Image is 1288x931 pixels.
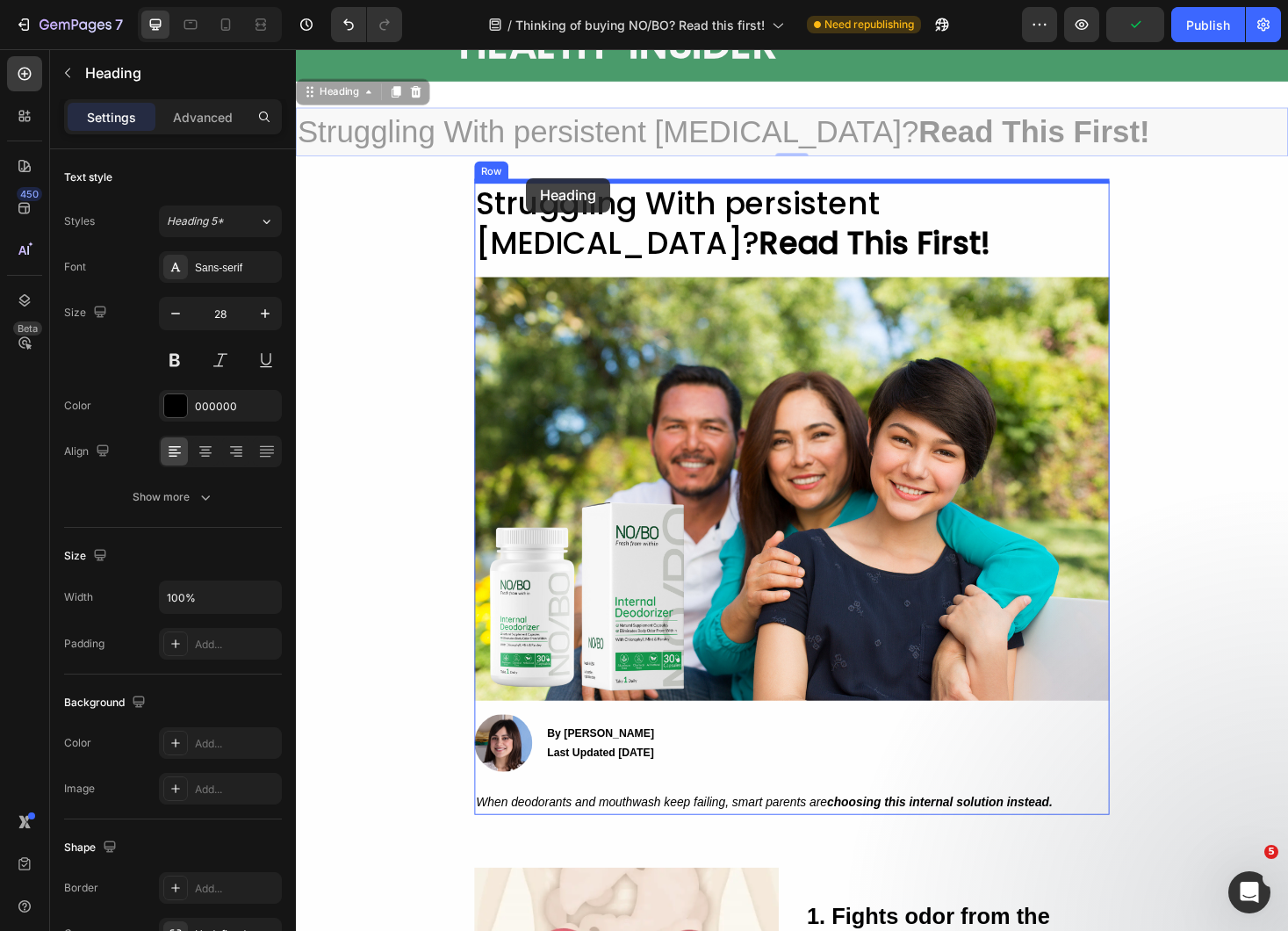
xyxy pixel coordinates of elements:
[195,637,277,653] div: Add...
[195,399,277,415] div: 000000
[133,488,214,506] div: Show more
[64,589,93,605] div: Width
[64,301,111,325] div: Size
[64,481,282,513] button: Show more
[64,545,111,568] div: Size
[173,108,233,126] p: Advanced
[195,736,277,752] div: Add...
[160,581,281,613] input: Auto
[331,7,402,42] div: Undo/Redo
[515,16,765,34] span: Thinking of buying NO/BO? Read this first!
[13,321,42,336] div: Beta
[87,108,136,126] p: Settings
[7,7,131,42] button: 7
[507,16,512,34] span: /
[1171,7,1245,42] button: Publish
[64,735,91,751] div: Color
[64,880,98,896] div: Border
[195,881,277,897] div: Add...
[159,206,282,237] button: Heading 5*
[296,49,1288,931] iframe: Design area
[64,636,104,652] div: Padding
[195,782,277,797] div: Add...
[824,17,914,32] span: Need republishing
[64,691,149,715] div: Background
[167,213,224,229] span: Heading 5*
[64,259,86,275] div: Font
[17,187,42,201] div: 450
[64,398,91,414] div: Color
[64,440,113,464] div: Align
[1264,845,1278,859] span: 5
[64,836,120,860] div: Shape
[1186,16,1230,34] div: Publish
[115,14,123,35] p: 7
[64,213,95,229] div: Styles
[85,62,275,83] p: Heading
[1228,871,1270,913] iframe: Intercom live chat
[64,781,95,797] div: Image
[64,170,112,185] div: Text style
[195,260,277,276] div: Sans-serif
